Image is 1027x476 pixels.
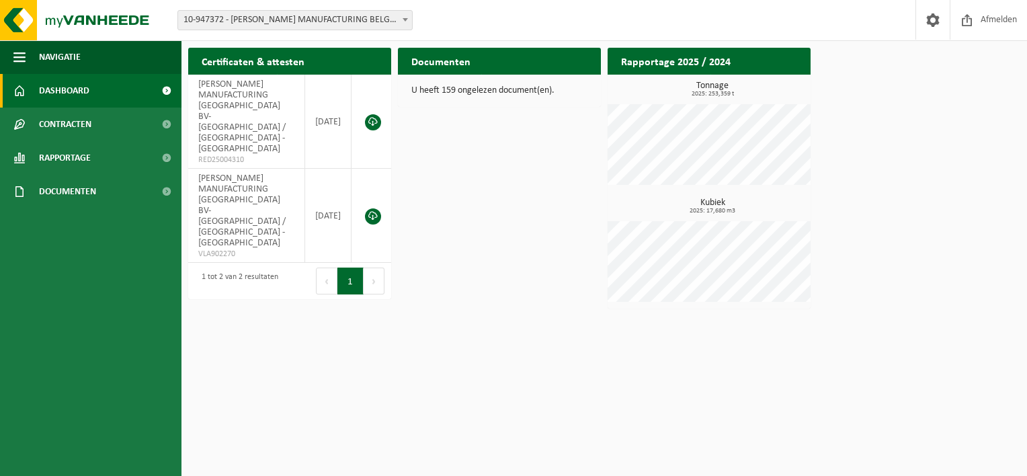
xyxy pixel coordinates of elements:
span: [PERSON_NAME] MANUFACTURING [GEOGRAPHIC_DATA] BV- [GEOGRAPHIC_DATA] / [GEOGRAPHIC_DATA] - [GEOGRA... [198,79,286,154]
div: 1 tot 2 van 2 resultaten [195,266,278,296]
p: U heeft 159 ongelezen document(en). [411,86,587,95]
h2: Certificaten & attesten [188,48,318,74]
span: 10-947372 - WIMBLE MANUFACTURING BELGIUM BV- KELLANOVA / PRINGLES - MECHELEN [178,11,412,30]
h2: Rapportage 2025 / 2024 [608,48,744,74]
span: Navigatie [39,40,81,74]
span: 10-947372 - WIMBLE MANUFACTURING BELGIUM BV- KELLANOVA / PRINGLES - MECHELEN [177,10,413,30]
span: Dashboard [39,74,89,108]
h3: Tonnage [614,81,811,97]
a: Bekijk rapportage [710,74,809,101]
span: 2025: 253,359 t [614,91,811,97]
span: Documenten [39,175,96,208]
span: VLA902270 [198,249,294,260]
td: [DATE] [305,75,352,169]
td: [DATE] [305,169,352,263]
span: 2025: 17,680 m3 [614,208,811,214]
span: Rapportage [39,141,91,175]
button: Next [364,268,384,294]
h2: Documenten [398,48,484,74]
button: 1 [337,268,364,294]
h3: Kubiek [614,198,811,214]
span: RED25004310 [198,155,294,165]
button: Previous [316,268,337,294]
span: Contracten [39,108,91,141]
span: [PERSON_NAME] MANUFACTURING [GEOGRAPHIC_DATA] BV- [GEOGRAPHIC_DATA] / [GEOGRAPHIC_DATA] - [GEOGRA... [198,173,286,248]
